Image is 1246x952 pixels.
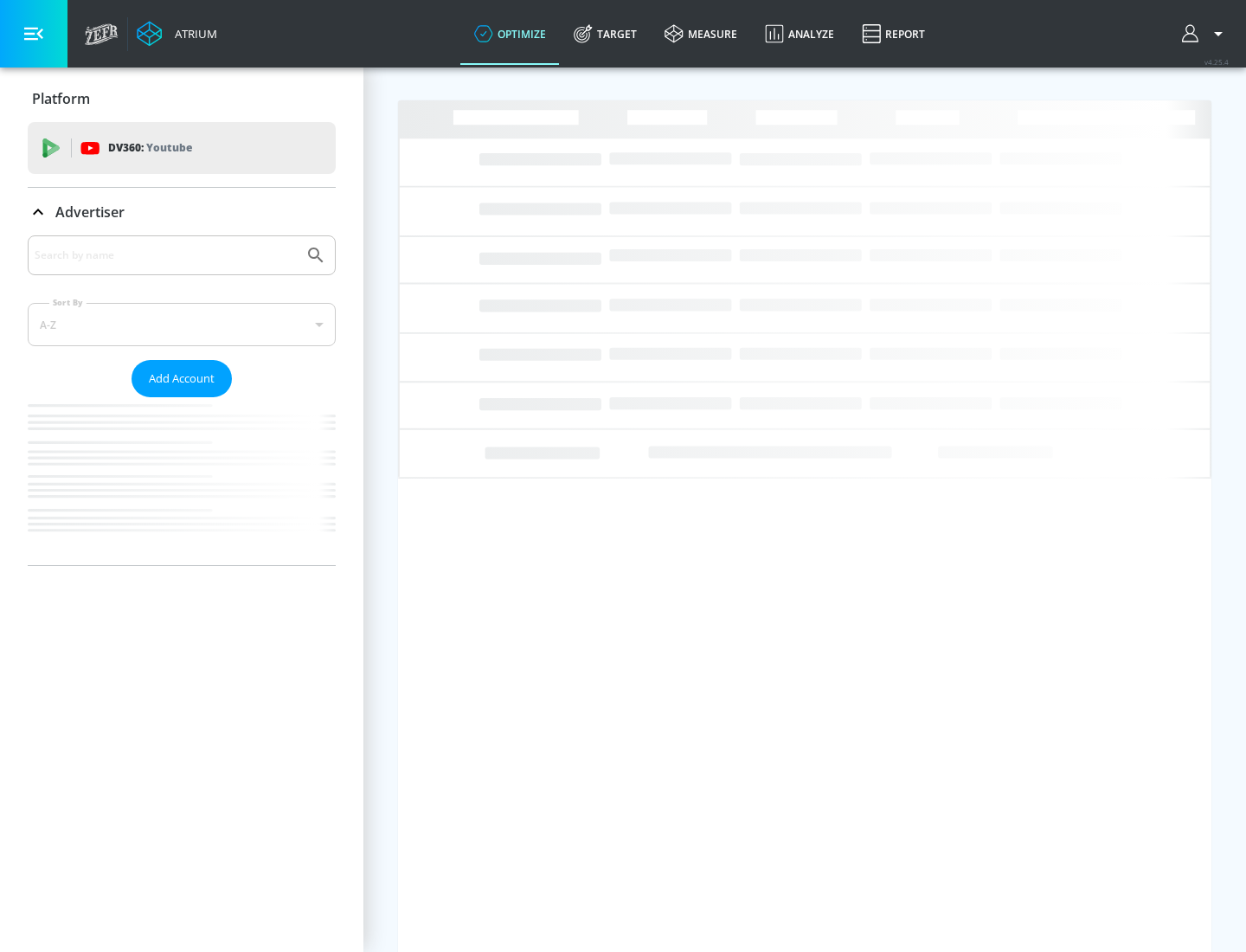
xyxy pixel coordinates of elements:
a: Analyze [751,3,848,65]
p: Advertiser [55,203,125,222]
a: Target [560,3,651,65]
div: Advertiser [28,188,336,236]
a: Report [848,3,939,65]
span: Add Account [149,369,215,389]
span: v 4.25.4 [1204,57,1229,67]
label: Sort By [49,297,87,308]
div: A-Z [28,303,336,346]
input: Search by name [35,244,297,267]
div: DV360: Youtube [28,122,336,174]
a: measure [651,3,751,65]
button: Add Account [132,360,232,397]
div: Advertiser [28,235,336,565]
p: DV360: [108,138,192,158]
div: Platform [28,74,336,123]
a: Atrium [137,21,217,47]
p: Youtube [146,138,192,157]
a: optimize [460,3,560,65]
nav: list of Advertiser [28,397,336,565]
p: Platform [32,89,90,108]
div: Atrium [168,26,217,42]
